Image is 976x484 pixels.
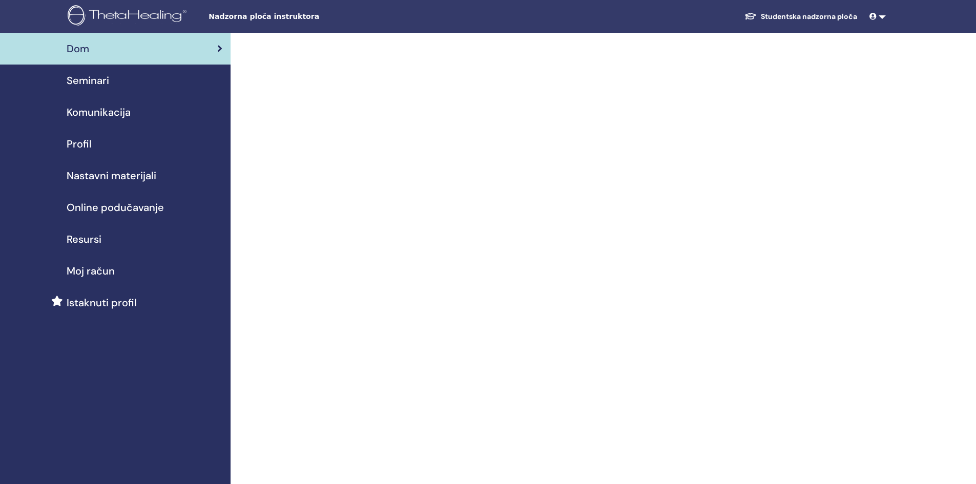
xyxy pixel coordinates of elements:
img: logo.png [68,5,190,28]
a: Studentska nadzorna ploča [736,7,865,26]
span: Nadzorna ploča instruktora [209,11,362,22]
span: Dom [67,41,89,56]
span: Online podučavanje [67,200,164,215]
img: graduation-cap-white.svg [744,12,757,20]
span: Profil [67,136,92,152]
span: Seminari [67,73,109,88]
span: Resursi [67,232,101,247]
span: Istaknuti profil [67,295,137,310]
span: Komunikacija [67,104,131,120]
span: Moj račun [67,263,115,279]
span: Nastavni materijali [67,168,156,183]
